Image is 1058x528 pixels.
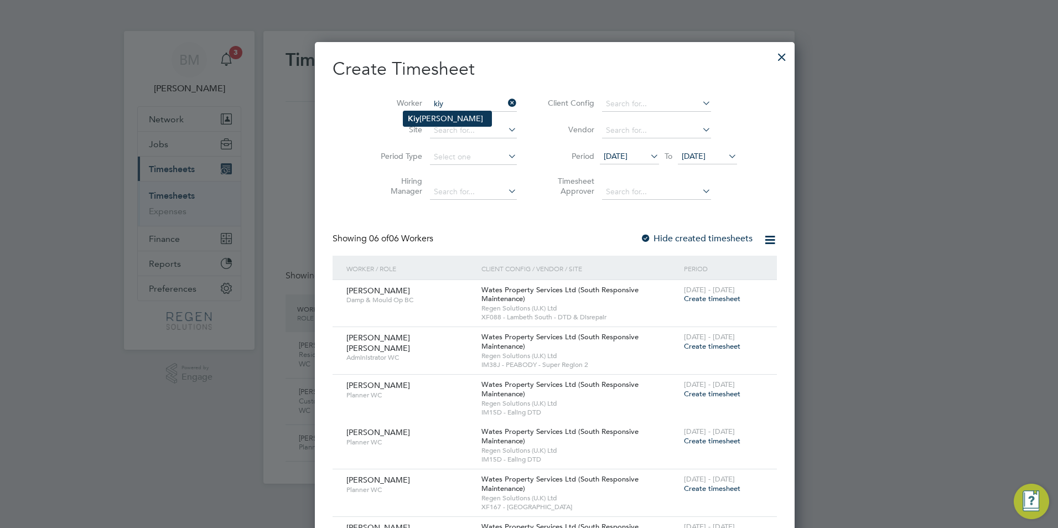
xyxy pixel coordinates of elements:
label: Client Config [544,98,594,108]
span: Create timesheet [684,436,740,446]
label: Period Type [372,151,422,161]
span: Planner WC [346,438,473,447]
span: [DATE] - [DATE] [684,427,735,436]
input: Search for... [602,123,711,138]
span: Planner WC [346,485,473,494]
span: Wates Property Services Ltd (South Responsive Maintenance) [481,285,639,304]
span: Damp & Mould Op BC [346,296,473,304]
span: IM38J - PEABODY - Super Region 2 [481,360,678,369]
label: Timesheet Approver [544,176,594,196]
div: Showing [333,233,435,245]
span: [DATE] - [DATE] [684,285,735,294]
span: Administrator WC [346,353,473,362]
div: Worker / Role [344,256,479,281]
span: [DATE] [682,151,706,161]
input: Search for... [430,184,517,200]
span: XF167 - [GEOGRAPHIC_DATA] [481,503,678,511]
span: Regen Solutions (U.K) Ltd [481,399,678,408]
input: Search for... [430,96,517,112]
span: [PERSON_NAME] [346,475,410,485]
span: Create timesheet [684,484,740,493]
label: Worker [372,98,422,108]
span: [DATE] - [DATE] [684,474,735,484]
button: Engage Resource Center [1014,484,1049,519]
span: [DATE] - [DATE] [684,380,735,389]
span: To [661,149,676,163]
input: Search for... [602,96,711,112]
span: Regen Solutions (U.K) Ltd [481,446,678,455]
span: 06 of [369,233,389,244]
b: Kiy [408,114,419,123]
label: Hide created timesheets [640,233,753,244]
span: [DATE] - [DATE] [684,332,735,341]
label: Vendor [544,125,594,134]
label: Hiring Manager [372,176,422,196]
span: Planner WC [346,391,473,400]
span: [PERSON_NAME] [346,286,410,296]
span: Create timesheet [684,389,740,398]
span: [DATE] [604,151,627,161]
span: [PERSON_NAME] [PERSON_NAME] [346,333,410,353]
span: IM15D - Ealing DTD [481,408,678,417]
span: Wates Property Services Ltd (South Responsive Maintenance) [481,427,639,446]
span: Regen Solutions (U.K) Ltd [481,351,678,360]
span: Create timesheet [684,294,740,303]
input: Search for... [602,184,711,200]
span: IM15D - Ealing DTD [481,455,678,464]
span: Wates Property Services Ltd (South Responsive Maintenance) [481,332,639,351]
input: Search for... [430,123,517,138]
label: Period [544,151,594,161]
li: [PERSON_NAME] [403,111,491,126]
span: Regen Solutions (U.K) Ltd [481,494,678,503]
span: Regen Solutions (U.K) Ltd [481,304,678,313]
div: Period [681,256,766,281]
span: [PERSON_NAME] [346,427,410,437]
label: Site [372,125,422,134]
span: 06 Workers [369,233,433,244]
input: Select one [430,149,517,165]
span: Wates Property Services Ltd (South Responsive Maintenance) [481,380,639,398]
span: Create timesheet [684,341,740,351]
span: XF088 - Lambeth South - DTD & Disrepair [481,313,678,322]
span: Wates Property Services Ltd (South Responsive Maintenance) [481,474,639,493]
span: [PERSON_NAME] [346,380,410,390]
h2: Create Timesheet [333,58,777,81]
div: Client Config / Vendor / Site [479,256,681,281]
